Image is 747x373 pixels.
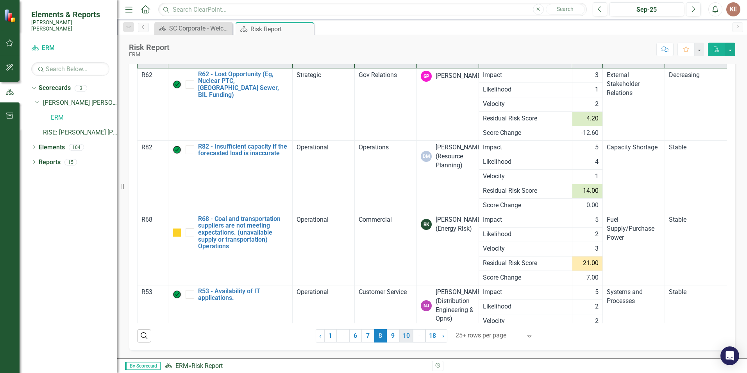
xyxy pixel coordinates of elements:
[141,71,152,79] span: R62
[595,302,599,311] span: 2
[198,215,289,250] a: R68 - Coal and transportation suppliers are not meeting expectations. (unavailable supply or tran...
[69,144,84,151] div: 104
[607,288,643,305] span: Systems and Processes
[172,228,182,237] img: Caution
[483,100,568,109] span: Velocity
[31,10,109,19] span: Elements & Reports
[387,329,399,343] a: 9
[129,43,170,52] div: Risk Report
[421,151,432,162] div: DM
[546,4,585,15] button: Search
[324,329,337,343] a: 1
[483,186,568,195] span: Residual Risk Score
[64,159,77,165] div: 15
[198,288,289,301] a: R53 - Availability of IT applications.
[595,100,599,109] span: 2
[483,201,568,210] span: Score Change
[557,6,574,12] span: Search
[595,85,599,94] span: 1
[669,143,686,151] span: Stable
[483,129,568,138] span: Score Change
[43,99,117,108] a: [PERSON_NAME] [PERSON_NAME] CORPORATE Balanced Scorecard
[595,143,599,152] span: 5
[359,216,392,223] span: Commercial
[436,72,483,81] div: [PERSON_NAME]
[141,288,152,296] span: R53
[483,273,568,282] span: Score Change
[483,302,568,311] span: Likelihood
[586,114,599,123] span: 4.20
[595,172,599,181] span: 1
[595,215,599,224] span: 5
[191,362,223,369] div: Risk Report
[583,259,599,268] span: 21.00
[362,329,374,343] a: 7
[436,215,483,233] div: [PERSON_NAME] (Energy Risk)
[483,114,568,123] span: Residual Risk Score
[607,71,640,97] span: External Stakeholder Relations
[583,186,599,195] span: 14.00
[436,143,483,170] div: [PERSON_NAME] (Resource Planning)
[39,158,61,167] a: Reports
[581,129,599,138] span: -12.60
[158,3,587,16] input: Search ClearPoint...
[172,145,182,154] img: Manageable
[125,362,161,370] span: By Scorecard
[319,332,321,339] span: ‹
[483,71,568,80] span: Impact
[669,71,700,79] span: Decreasing
[442,332,444,339] span: ›
[198,71,289,98] a: R62 - Lost Opportunity (Eg, Nuclear PTC, [GEOGRAPHIC_DATA] Sewer, BIL Funding)
[483,244,568,253] span: Velocity
[595,230,599,239] span: 2
[483,317,568,326] span: Velocity
[75,85,87,91] div: 3
[421,300,432,311] div: NJ
[483,143,568,152] span: Impact
[31,62,109,76] input: Search Below...
[297,143,329,151] span: Operational
[175,362,188,369] a: ERM
[250,24,312,34] div: Risk Report
[669,288,686,296] span: Stable
[297,216,329,223] span: Operational
[169,23,231,33] div: SC Corporate - Welcome to ClearPoint
[129,52,170,57] div: ERM
[51,113,117,122] a: ERM
[349,329,362,343] a: 6
[421,219,432,230] div: RK
[374,329,387,343] span: 8
[39,143,65,152] a: Elements
[483,172,568,181] span: Velocity
[586,273,599,282] span: 7.00
[607,143,658,151] span: Capacity Shortage
[483,215,568,224] span: Impact
[31,44,109,53] a: ERM
[198,143,289,157] a: R82 - Insufficient capacity if the forecasted load is inaccurate
[595,71,599,80] span: 3
[483,230,568,239] span: Likelihood
[483,288,568,297] span: Impact
[483,158,568,167] span: Likelihood
[156,23,231,33] a: SC Corporate - Welcome to ClearPoint
[359,143,389,151] span: Operations
[669,216,686,223] span: Stable
[399,329,413,343] a: 10
[39,84,71,93] a: Scorecards
[425,329,439,343] a: 18
[164,362,426,371] div: »
[43,128,117,137] a: RISE: [PERSON_NAME] [PERSON_NAME] Recognizing Innovation, Safety and Excellence
[586,201,599,210] span: 0.00
[595,317,599,326] span: 2
[612,5,681,14] div: Sep-25
[436,288,483,323] div: [PERSON_NAME] (Distribution Engineering & Opns)
[595,244,599,253] span: 3
[141,216,152,223] span: R68
[595,158,599,167] span: 4
[720,346,739,365] div: Open Intercom Messenger
[297,71,321,79] span: Strategic
[607,216,654,241] span: Fuel Supply/Purchase Power
[359,71,397,79] span: Gov Relations
[726,2,740,16] button: KE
